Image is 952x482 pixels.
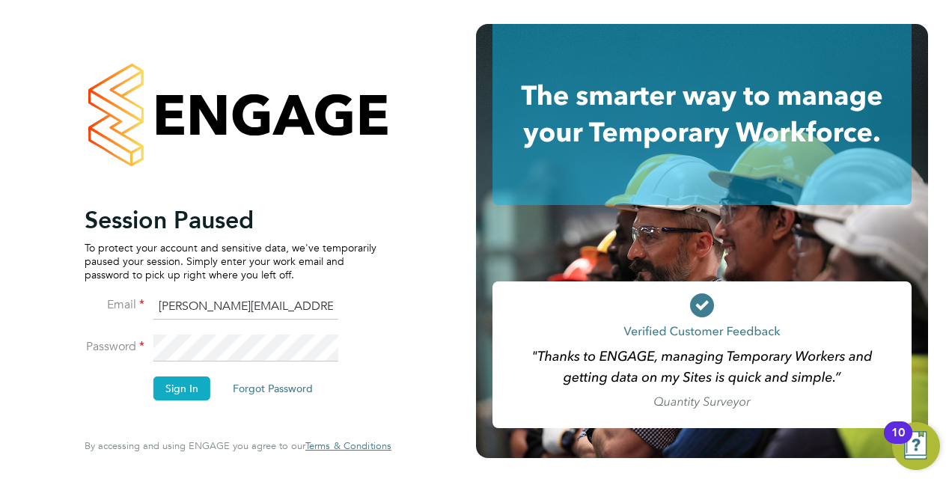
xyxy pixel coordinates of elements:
div: 10 [891,433,905,452]
span: By accessing and using ENGAGE you agree to our [85,439,391,452]
a: Terms & Conditions [305,440,391,452]
input: Enter your work email... [153,293,338,320]
span: Terms & Conditions [305,439,391,452]
label: Email [85,297,144,313]
p: To protect your account and sensitive data, we've temporarily paused your session. Simply enter y... [85,241,376,282]
button: Sign In [153,376,210,400]
label: Password [85,339,144,355]
button: Open Resource Center, 10 new notifications [892,422,940,470]
h2: Session Paused [85,205,376,235]
button: Forgot Password [221,376,325,400]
